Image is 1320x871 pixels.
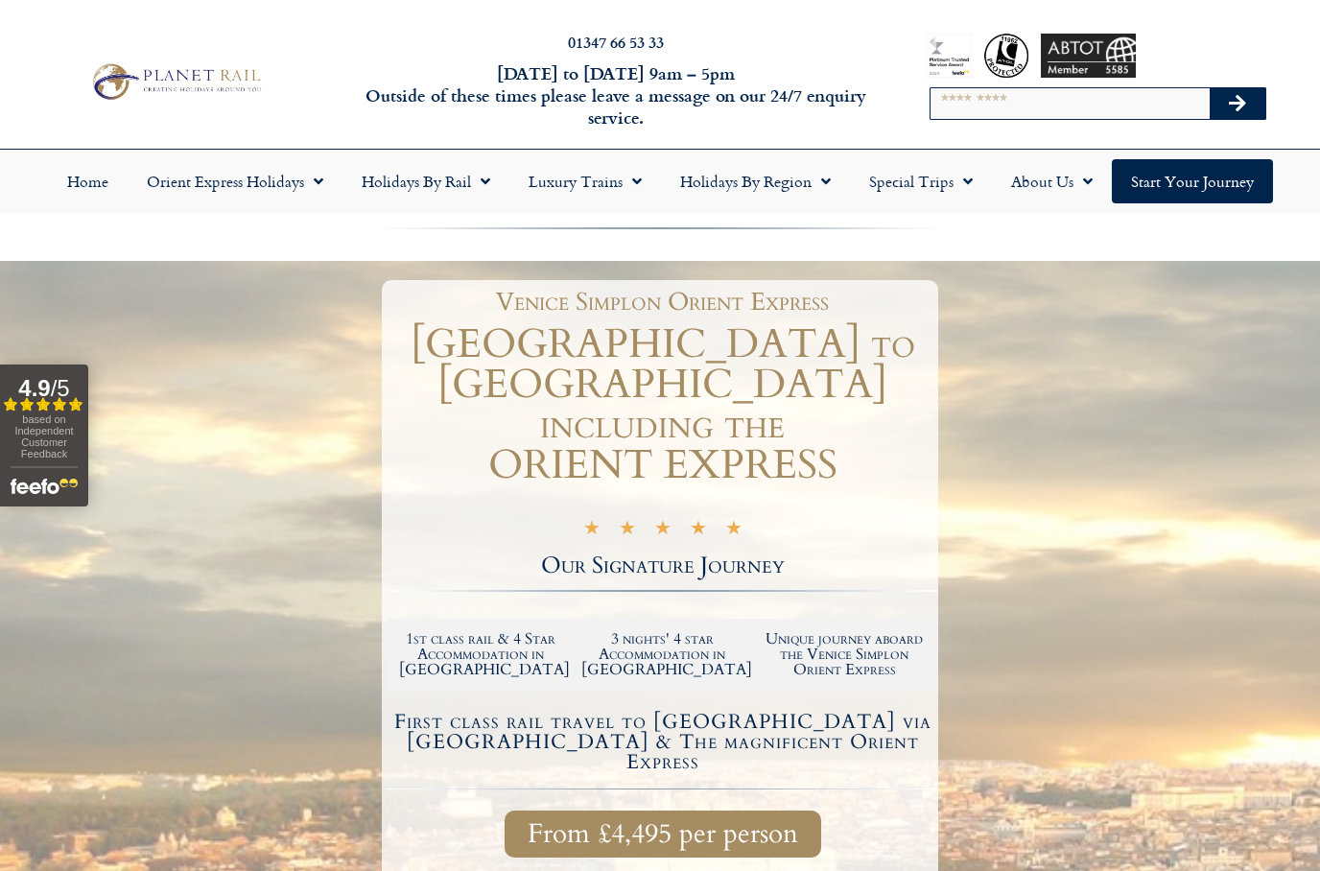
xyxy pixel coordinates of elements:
[387,324,938,485] h1: [GEOGRAPHIC_DATA] to [GEOGRAPHIC_DATA] including the ORIENT EXPRESS
[581,631,744,677] h2: 3 nights' 4 star Accommodation in [GEOGRAPHIC_DATA]
[528,822,798,846] span: From £4,495 per person
[342,159,509,203] a: Holidays by Rail
[10,159,1310,203] nav: Menu
[583,520,601,542] i: ★
[389,712,935,772] h4: First class rail travel to [GEOGRAPHIC_DATA] via [GEOGRAPHIC_DATA] & The magnificent Orient Express​
[1112,159,1273,203] a: Start your Journey
[654,520,672,542] i: ★
[661,159,850,203] a: Holidays by Region
[505,811,821,858] a: From £4,495 per person
[396,290,929,315] h1: Venice Simplon Orient Express
[690,520,707,542] i: ★
[725,520,742,542] i: ★
[128,159,342,203] a: Orient Express Holidays
[619,520,636,542] i: ★
[763,631,926,677] h2: Unique journey aboard the Venice Simplon Orient Express
[509,159,661,203] a: Luxury Trains
[850,159,992,203] a: Special Trips
[992,159,1112,203] a: About Us
[85,59,266,104] img: Planet Rail Train Holidays Logo
[568,31,664,53] a: 01347 66 53 33
[387,554,938,577] h2: Our Signature Journey
[583,517,742,542] div: 5/5
[48,159,128,203] a: Home
[399,631,562,677] h2: 1st class rail & 4 Star Accommodation in [GEOGRAPHIC_DATA]
[357,62,875,129] h6: [DATE] to [DATE] 9am – 5pm Outside of these times please leave a message on our 24/7 enquiry serv...
[1210,88,1265,119] button: Search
